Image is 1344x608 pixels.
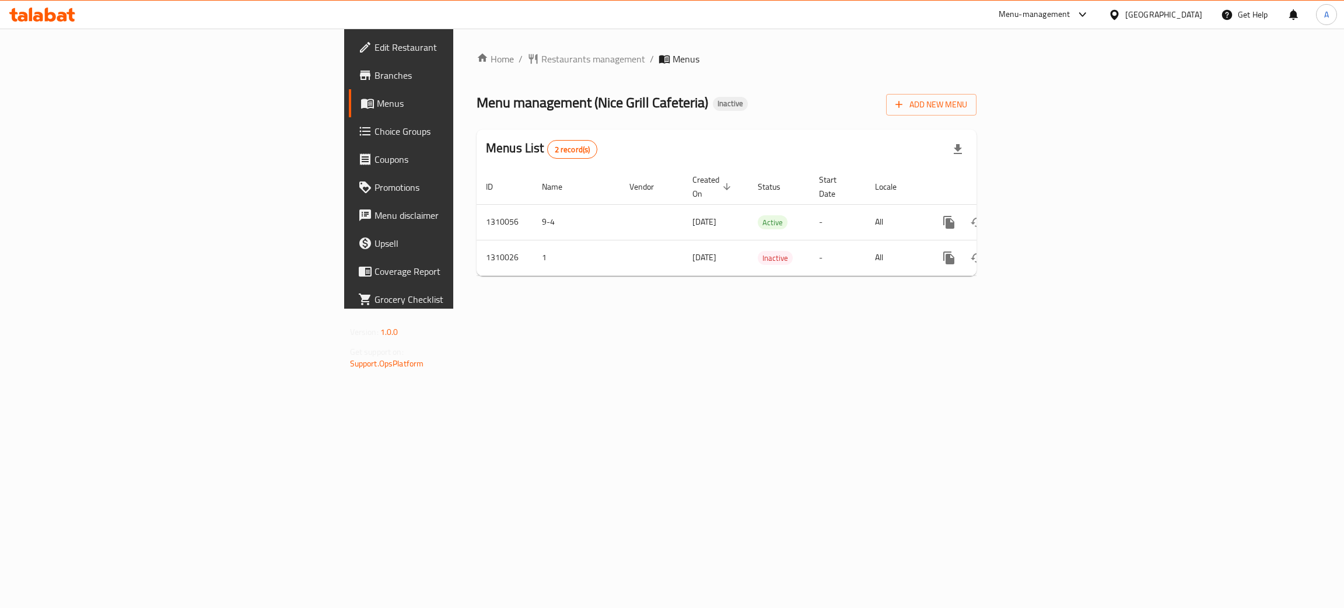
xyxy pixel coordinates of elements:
a: Promotions [349,173,569,201]
td: All [866,240,926,275]
div: Inactive [713,97,748,111]
span: Branches [374,68,559,82]
a: Coupons [349,145,569,173]
span: Edit Restaurant [374,40,559,54]
span: Grocery Checklist [374,292,559,306]
span: [DATE] [692,250,716,265]
span: Coupons [374,152,559,166]
nav: breadcrumb [477,52,977,66]
th: Actions [926,169,1056,205]
span: Menu disclaimer [374,208,559,222]
span: Inactive [713,99,748,109]
td: 1 [533,240,620,275]
td: All [866,204,926,240]
button: Add New Menu [886,94,977,116]
span: Add New Menu [895,97,967,112]
a: Choice Groups [349,117,569,145]
a: Branches [349,61,569,89]
span: ID [486,180,508,194]
span: Vendor [629,180,669,194]
button: more [935,208,963,236]
a: Support.OpsPlatform [350,356,424,371]
div: Active [758,215,787,229]
a: Coverage Report [349,257,569,285]
div: Menu-management [999,8,1070,22]
span: A [1324,8,1329,21]
button: more [935,244,963,272]
span: Name [542,180,577,194]
button: Change Status [963,208,991,236]
a: Menus [349,89,569,117]
span: Created On [692,173,734,201]
button: Change Status [963,244,991,272]
a: Edit Restaurant [349,33,569,61]
a: Upsell [349,229,569,257]
span: Inactive [758,251,793,265]
a: Menu disclaimer [349,201,569,229]
span: Menu management ( Nice Grill Cafeteria ) [477,89,708,116]
span: Choice Groups [374,124,559,138]
td: - [810,240,866,275]
span: Active [758,216,787,229]
div: Export file [944,135,972,163]
td: 9-4 [533,204,620,240]
span: Status [758,180,796,194]
span: Upsell [374,236,559,250]
span: [DATE] [692,214,716,229]
a: Grocery Checklist [349,285,569,313]
span: Menus [377,96,559,110]
span: Get support on: [350,344,404,359]
span: Version: [350,324,379,340]
span: Promotions [374,180,559,194]
span: 2 record(s) [548,144,597,155]
a: Restaurants management [527,52,645,66]
span: 1.0.0 [380,324,398,340]
td: - [810,204,866,240]
li: / [650,52,654,66]
h2: Menus List [486,139,597,159]
div: Total records count [547,140,598,159]
span: Coverage Report [374,264,559,278]
div: [GEOGRAPHIC_DATA] [1125,8,1202,21]
span: Start Date [819,173,852,201]
span: Locale [875,180,912,194]
table: enhanced table [477,169,1056,276]
span: Restaurants management [541,52,645,66]
span: Menus [673,52,699,66]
